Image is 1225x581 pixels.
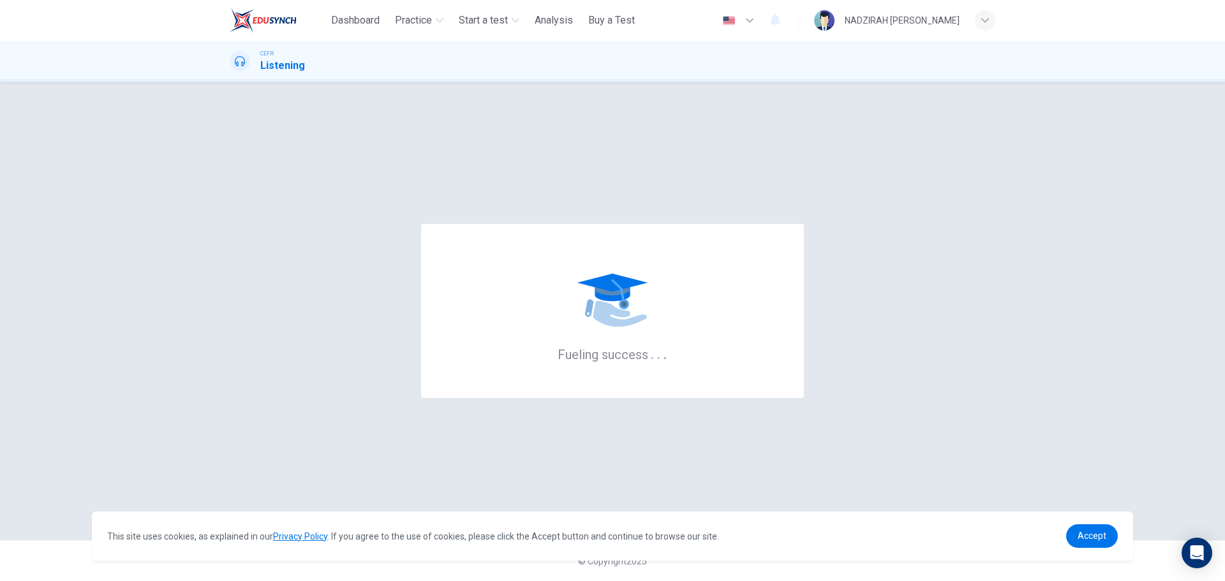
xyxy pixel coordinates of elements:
span: Practice [395,13,432,28]
a: ELTC logo [230,8,326,33]
img: en [721,16,737,26]
button: Dashboard [326,9,385,32]
img: Profile picture [814,10,835,31]
h1: Listening [260,58,305,73]
div: cookieconsent [92,511,1133,561]
h6: . [657,342,661,364]
div: Open Intercom Messenger [1182,538,1212,568]
div: NADZIRAH [PERSON_NAME] [845,13,960,28]
span: © Copyright 2025 [578,556,647,566]
button: Practice [390,9,449,32]
a: Privacy Policy [273,531,327,541]
span: Dashboard [331,13,380,28]
h6: . [650,342,655,364]
img: ELTC logo [230,8,297,33]
span: Accept [1078,531,1106,541]
button: Analysis [530,9,578,32]
span: This site uses cookies, as explained in our . If you agree to the use of cookies, please click th... [107,531,719,541]
h6: Fueling success [558,346,667,362]
span: Start a test [459,13,508,28]
button: Buy a Test [583,9,640,32]
button: Start a test [454,9,524,32]
a: dismiss cookie message [1066,524,1118,548]
span: Buy a Test [588,13,635,28]
span: CEFR [260,49,274,58]
h6: . [663,342,667,364]
span: Analysis [535,13,573,28]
